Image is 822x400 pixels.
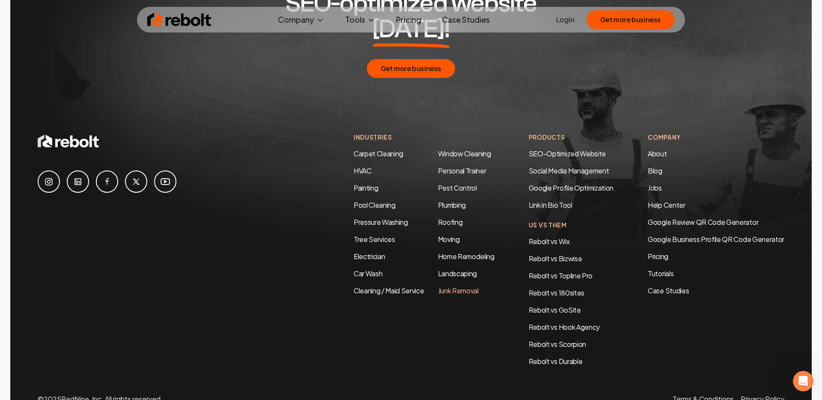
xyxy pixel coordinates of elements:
a: SEO-Optimized Website [529,149,606,158]
a: Social Media Management [529,166,609,175]
a: Link in Bio Tool [529,200,572,209]
h4: Us Vs Them [529,221,614,230]
a: Pool Cleaning [354,200,396,209]
a: Junk Removal [438,286,479,295]
a: Car Wash [354,269,382,278]
span: [DATE]! [372,16,450,42]
a: Plumbing [438,200,466,209]
a: Cleaning / Maid Service [354,286,424,295]
a: Rebolt vs Durable [529,357,583,366]
a: Roofing [438,218,463,227]
a: Login [556,15,575,25]
iframe: Intercom live chat [793,371,813,391]
a: Rebolt vs Hook Agency [529,322,600,331]
button: Company [271,11,331,28]
a: Tree Services [354,235,395,244]
h4: Industries [354,133,494,142]
a: Blog [648,166,662,175]
a: Pressure Washing [354,218,408,227]
a: Google Profile Optimization [529,183,614,192]
a: Case Studies [648,286,784,296]
a: Painting [354,183,378,192]
a: Pricing [389,11,428,28]
a: Window Cleaning [438,149,491,158]
a: HVAC [354,166,372,175]
a: Pricing [648,251,784,262]
a: Home Remodeling [438,252,494,261]
a: Carpet Cleaning [354,149,403,158]
a: About [648,149,667,158]
a: Rebolt vs Scorpion [529,340,586,349]
a: Google Review QR Code Generator [648,218,758,227]
a: Rebolt vs Wix [529,237,570,246]
a: Electrician [354,252,385,261]
a: Moving [438,235,460,244]
a: Tutorials [648,269,784,279]
h4: Products [529,133,614,142]
h4: Company [648,133,784,142]
a: Personal Trainer [438,166,486,175]
img: Rebolt Logo [147,11,211,28]
a: Rebolt vs 180sites [529,288,584,297]
a: Rebolt vs Bizwise [529,254,582,263]
button: Tools [338,11,382,28]
a: Pest Control [438,183,477,192]
button: Get more business [587,10,675,29]
button: Get more business [367,59,455,78]
a: Rebolt vs GoSite [529,305,581,314]
a: Landscaping [438,269,477,278]
a: Jobs [648,183,662,192]
a: Help Center [648,200,685,209]
a: Rebolt vs Topline Pro [529,271,593,280]
a: Case Studies [435,11,497,28]
a: Google Business Profile QR Code Generator [648,235,784,244]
